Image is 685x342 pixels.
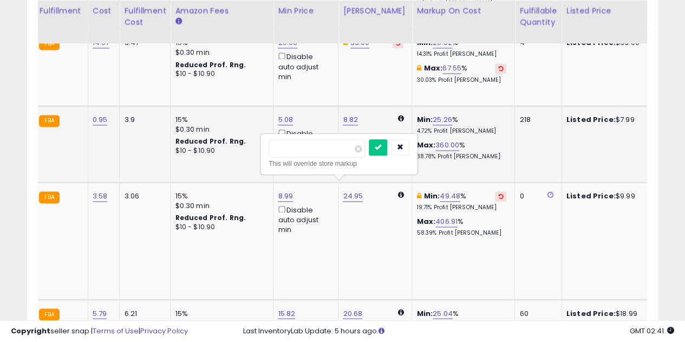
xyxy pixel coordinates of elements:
div: [PERSON_NAME] [343,5,407,17]
div: 15% [175,308,265,318]
a: 49.48 [440,191,460,202]
div: % [416,140,506,160]
b: Max: [424,63,443,73]
div: 6.21 [124,308,162,318]
div: % [416,63,506,83]
th: The percentage added to the cost of goods (COGS) that forms the calculator for Min & Max prices. [412,1,515,44]
div: 3.06 [124,191,162,201]
a: 8.82 [343,114,358,125]
div: 3.9 [124,115,162,125]
div: Disable auto adjust min [278,204,330,235]
div: Fulfillment [39,5,83,17]
div: $10 - $10.90 [175,146,265,156]
a: 406.91 [435,216,458,227]
div: $0.30 min [175,201,265,211]
b: Listed Price: [566,191,616,201]
div: Amazon Fees [175,5,269,17]
b: Min: [424,191,440,201]
div: 15% [175,191,265,201]
div: Disable auto adjust min [278,50,330,82]
b: Reduced Prof. Rng. [175,137,246,146]
i: This overrides the store level max markup for this listing [416,64,421,72]
a: 8.99 [278,191,293,202]
div: Listed Price [566,5,660,17]
b: Listed Price: [566,114,616,125]
a: 0.95 [93,114,108,125]
a: 15.82 [278,308,295,319]
div: % [416,217,506,237]
b: Max: [416,216,435,227]
span: 2025-08-13 02:41 GMT [630,326,674,336]
b: Min: [416,114,433,125]
p: 38.78% Profit [PERSON_NAME] [416,153,506,160]
small: FBA [39,38,59,50]
a: 20.68 [343,308,362,319]
p: 19.71% Profit [PERSON_NAME] [416,204,506,211]
div: 15% [175,115,265,125]
div: Disable auto adjust min [278,127,330,159]
a: 5.79 [93,308,107,319]
a: Terms of Use [93,326,139,336]
div: Fulfillment Cost [124,5,166,28]
div: 60 [519,308,553,318]
div: Fulfillable Quantity [519,5,557,28]
i: Revert to store-level Max Markup [498,66,503,71]
p: 58.39% Profit [PERSON_NAME] [416,229,506,237]
div: Min Price [278,5,334,17]
div: % [416,38,506,58]
div: $10 - $10.90 [175,223,265,232]
a: 5.08 [278,114,293,125]
strong: Copyright [11,326,50,336]
a: 25.04 [433,308,453,319]
a: 3.58 [93,191,108,202]
b: Max: [416,140,435,150]
div: $7.99 [566,115,656,125]
b: Reduced Prof. Rng. [175,213,246,222]
div: % [416,115,506,135]
p: 4.72% Profit [PERSON_NAME] [416,127,506,135]
div: $18.99 [566,308,656,318]
div: 0 [519,191,553,201]
a: Privacy Policy [140,326,188,336]
div: 218 [519,115,553,125]
small: Amazon Fees. [175,17,181,27]
div: Cost [93,5,115,17]
b: Listed Price: [566,308,616,318]
p: 30.03% Profit [PERSON_NAME] [416,76,506,84]
div: Last InventoryLab Update: 5 hours ago. [243,326,674,337]
div: $10 - $10.90 [175,69,265,79]
a: 25.26 [433,114,452,125]
div: $9.99 [566,191,656,201]
div: % [416,191,506,211]
div: seller snap | | [11,326,188,337]
div: $0.30 min [175,48,265,57]
i: This overrides the store level min markup for this listing [416,192,421,199]
p: 14.31% Profit [PERSON_NAME] [416,50,506,58]
div: Markup on Cost [416,5,510,17]
small: FBA [39,191,59,203]
div: % [416,308,506,328]
div: This will override store markup [269,158,409,169]
a: 67.55 [442,63,461,74]
small: FBA [39,115,59,127]
div: $0.30 min [175,125,265,134]
small: FBA [39,308,59,320]
a: 360.00 [435,140,459,151]
b: Reduced Prof. Rng. [175,60,246,69]
i: Revert to store-level Min Markup [498,193,503,199]
a: 24.95 [343,191,363,202]
b: Min: [416,308,433,318]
